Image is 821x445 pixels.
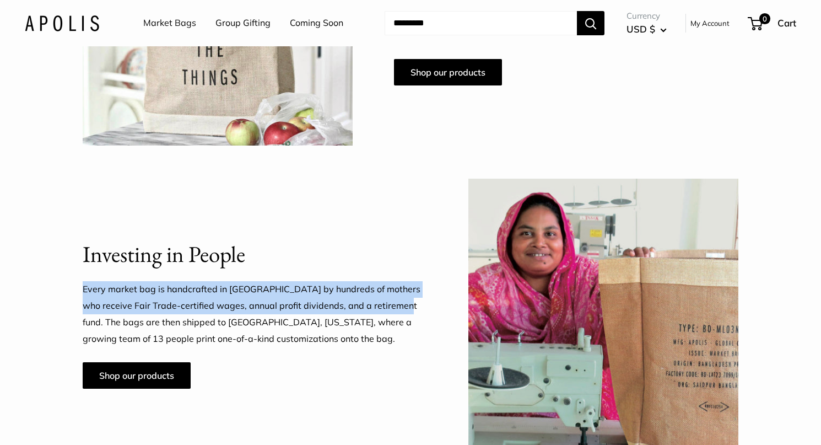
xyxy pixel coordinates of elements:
[394,59,502,85] a: Shop our products
[83,281,427,347] p: Every market bag is handcrafted in [GEOGRAPHIC_DATA] by hundreds of mothers who receive Fair Trad...
[83,238,427,271] h2: Investing in People
[626,23,655,35] span: USD $
[577,11,604,35] button: Search
[749,14,796,32] a: 0 Cart
[626,20,667,38] button: USD $
[83,362,191,389] a: Shop our products
[777,17,796,29] span: Cart
[690,17,730,30] a: My Account
[759,13,770,24] span: 0
[215,15,271,31] a: Group Gifting
[143,15,196,31] a: Market Bags
[385,11,577,35] input: Search...
[290,15,343,31] a: Coming Soon
[626,8,667,24] span: Currency
[25,15,99,31] img: Apolis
